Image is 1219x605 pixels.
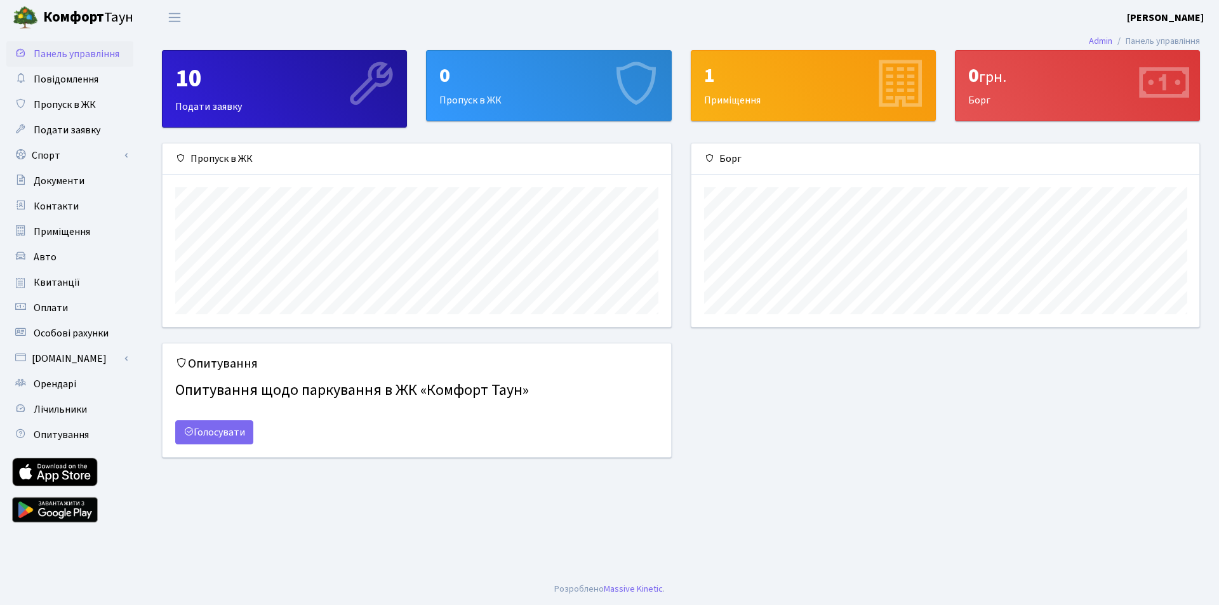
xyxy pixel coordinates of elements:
[34,225,90,239] span: Приміщення
[34,377,76,391] span: Орендарі
[34,47,119,61] span: Панель управління
[13,5,38,30] img: logo.png
[6,194,133,219] a: Контакти
[34,276,80,289] span: Квитанції
[175,376,658,405] h4: Опитування щодо паркування в ЖК «Комфорт Таун»
[691,50,936,121] a: 1Приміщення
[704,63,923,88] div: 1
[34,72,98,86] span: Повідомлення
[6,397,133,422] a: Лічильники
[6,295,133,321] a: Оплати
[175,356,658,371] h5: Опитування
[175,63,394,94] div: 10
[163,51,406,127] div: Подати заявку
[6,321,133,346] a: Особові рахунки
[6,244,133,270] a: Авто
[1127,11,1204,25] b: [PERSON_NAME]
[34,428,89,442] span: Опитування
[34,199,79,213] span: Контакти
[6,92,133,117] a: Пропуск в ЖК
[43,7,133,29] span: Таун
[6,117,133,143] a: Подати заявку
[968,63,1187,88] div: 0
[1127,10,1204,25] a: [PERSON_NAME]
[979,66,1006,88] span: грн.
[34,301,68,315] span: Оплати
[6,168,133,194] a: Документи
[34,98,96,112] span: Пропуск в ЖК
[1112,34,1200,48] li: Панель управління
[6,143,133,168] a: Спорт
[1070,28,1219,55] nav: breadcrumb
[427,51,670,121] div: Пропуск в ЖК
[175,420,253,444] a: Голосувати
[34,123,100,137] span: Подати заявку
[34,174,84,188] span: Документи
[426,50,671,121] a: 0Пропуск в ЖК
[43,7,104,27] b: Комфорт
[1089,34,1112,48] a: Admin
[956,51,1199,121] div: Борг
[439,63,658,88] div: 0
[6,422,133,448] a: Опитування
[6,346,133,371] a: [DOMAIN_NAME]
[6,270,133,295] a: Квитанції
[554,582,604,595] a: Розроблено
[162,50,407,128] a: 10Подати заявку
[34,250,57,264] span: Авто
[691,143,1200,175] div: Борг
[554,582,665,596] div: .
[6,371,133,397] a: Орендарі
[6,67,133,92] a: Повідомлення
[604,582,663,595] a: Massive Kinetic
[6,41,133,67] a: Панель управління
[34,402,87,416] span: Лічильники
[163,143,671,175] div: Пропуск в ЖК
[34,326,109,340] span: Особові рахунки
[6,219,133,244] a: Приміщення
[691,51,935,121] div: Приміщення
[159,7,190,28] button: Переключити навігацію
